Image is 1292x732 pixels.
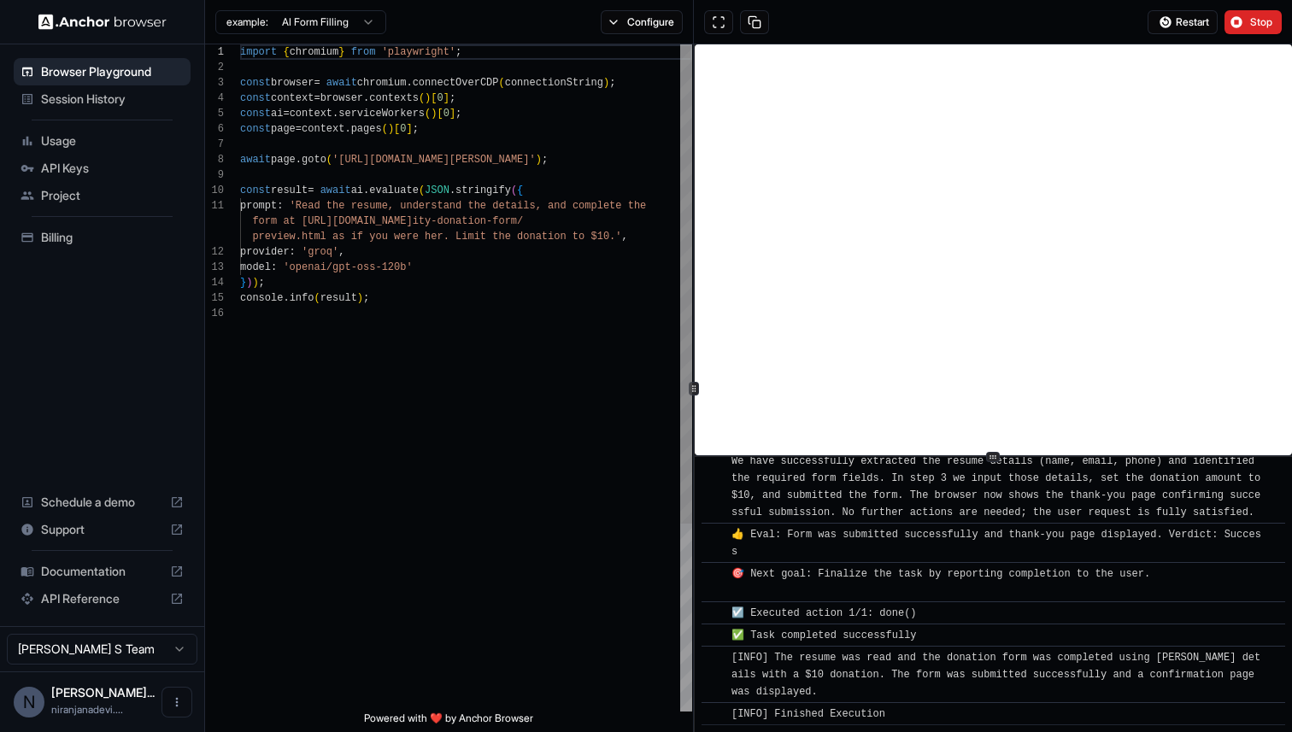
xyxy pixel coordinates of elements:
span: ​ [710,565,719,583]
span: 0 [437,92,443,104]
span: [INFO] Finished Execution [731,708,885,720]
span: model [240,261,271,273]
span: ( [326,154,332,166]
span: } [338,46,344,58]
span: = [308,184,314,196]
span: n to $10.' [560,231,621,243]
span: await [326,77,357,89]
span: form at [URL][DOMAIN_NAME] [252,215,412,227]
span: : [277,200,283,212]
span: ( [511,184,517,196]
span: = [296,123,302,135]
span: Schedule a demo [41,494,163,511]
span: { [517,184,523,196]
div: Project [14,182,191,209]
span: ( [499,77,505,89]
span: ; [455,46,461,58]
span: , [338,246,344,258]
div: API Reference [14,585,191,612]
span: 'Read the resume, understand the details, and comp [290,200,597,212]
span: Usage [41,132,184,149]
span: ✅ Task completed successfully [731,630,917,641]
span: ☑️ Executed action 1/1: done() [731,607,917,619]
span: contexts [369,92,419,104]
span: [INFO] The resume was read and the donation form was completed using [PERSON_NAME] details with a... [731,652,1260,698]
span: const [240,123,271,135]
span: Browser Playground [41,63,184,80]
span: ity-donation-form/ [413,215,524,227]
span: Restart [1176,15,1209,29]
span: const [240,92,271,104]
span: = [314,77,320,89]
span: ) [425,92,431,104]
span: 0 [400,123,406,135]
span: 'groq' [302,246,338,258]
div: 13 [205,260,224,275]
span: ) [357,292,363,304]
span: from [351,46,376,58]
div: 14 [205,275,224,290]
span: , [621,231,627,243]
span: ( [314,292,320,304]
span: context [290,108,332,120]
span: 'playwright' [382,46,455,58]
span: ] [449,108,455,120]
img: Anchor Logo [38,14,167,30]
span: ) [246,277,252,289]
span: . [283,292,289,304]
span: ​ [710,526,719,543]
div: 15 [205,290,224,306]
span: Session History [41,91,184,108]
span: . [406,77,412,89]
span: = [314,92,320,104]
span: ai [271,108,283,120]
span: page [271,154,296,166]
div: N [14,687,44,717]
span: . [449,184,455,196]
span: ) [252,277,258,289]
button: Configure [601,10,684,34]
div: Support [14,516,191,543]
button: Open menu [161,687,192,717]
button: Restart [1148,10,1218,34]
span: Documentation [41,563,163,580]
div: 3 [205,75,224,91]
span: ; [449,92,455,104]
div: Billing [14,224,191,251]
span: page [271,123,296,135]
span: ​ [710,605,719,622]
span: context [302,123,344,135]
span: ; [455,108,461,120]
span: serviceWorkers [338,108,425,120]
span: prompt [240,200,277,212]
span: ; [609,77,615,89]
span: chromium [357,77,407,89]
div: Usage [14,127,191,155]
span: { [283,46,289,58]
span: console [240,292,283,304]
button: Open in full screen [704,10,733,34]
span: 👍 Eval: Form was submitted successfully and thank-you page displayed. Verdict: Success [731,529,1261,558]
span: import [240,46,277,58]
div: 1 [205,44,224,60]
span: ( [425,108,431,120]
span: ) [536,154,542,166]
span: ​ [710,649,719,666]
span: info [290,292,314,304]
button: Stop [1224,10,1282,34]
span: Niranjana Devi S [51,685,155,700]
span: ) [388,123,394,135]
span: const [240,77,271,89]
span: [ [394,123,400,135]
div: 7 [205,137,224,152]
span: Support [41,521,163,538]
span: context [271,92,314,104]
span: stringify [455,184,511,196]
span: connectionString [505,77,603,89]
span: ( [419,92,425,104]
span: . [332,108,338,120]
span: connectOverCDP [413,77,499,89]
div: Browser Playground [14,58,191,85]
div: Session History [14,85,191,113]
span: ; [259,277,265,289]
